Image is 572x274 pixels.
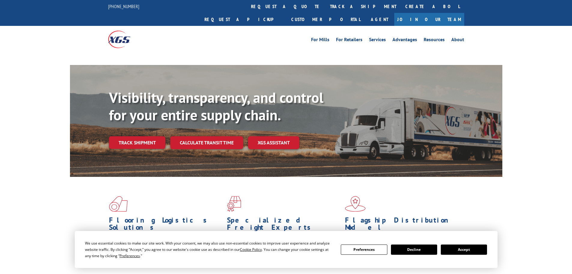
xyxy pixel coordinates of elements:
[365,13,394,26] a: Agent
[287,13,365,26] a: Customer Portal
[336,37,362,44] a: For Retailers
[109,136,165,149] a: Track shipment
[248,136,299,149] a: XGS ASSISTANT
[451,37,464,44] a: About
[120,253,140,258] span: Preferences
[341,245,387,255] button: Preferences
[369,37,386,44] a: Services
[85,240,334,259] div: We use essential cookies to make our site work. With your consent, we may also use non-essential ...
[109,217,222,234] h1: Flooring Logistics Solutions
[240,247,262,252] span: Cookie Policy
[394,13,464,26] a: Join Our Team
[441,245,487,255] button: Accept
[345,196,366,212] img: xgs-icon-flagship-distribution-model-red
[108,3,139,9] a: [PHONE_NUMBER]
[391,245,437,255] button: Decline
[345,217,459,234] h1: Flagship Distribution Model
[109,88,323,124] b: Visibility, transparency, and control for your entire supply chain.
[109,196,128,212] img: xgs-icon-total-supply-chain-intelligence-red
[170,136,243,149] a: Calculate transit time
[75,231,498,268] div: Cookie Consent Prompt
[311,37,329,44] a: For Mills
[227,217,340,234] h1: Specialized Freight Experts
[227,196,241,212] img: xgs-icon-focused-on-flooring-red
[200,13,287,26] a: Request a pickup
[392,37,417,44] a: Advantages
[424,37,445,44] a: Resources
